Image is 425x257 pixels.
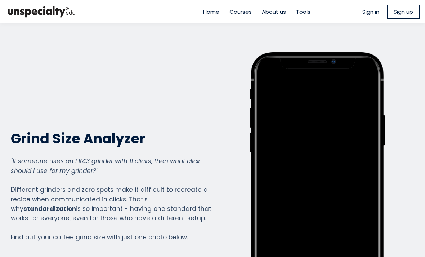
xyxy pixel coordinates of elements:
div: Different grinders and zero spots make it difficult to recreate a recipe when communicated in cli... [11,156,212,242]
a: Tools [296,8,310,16]
h2: Grind Size Analyzer [11,130,212,147]
img: bc390a18feecddb333977e298b3a00a1.png [5,3,77,21]
span: Sign up [394,8,413,16]
strong: standardization [23,204,76,213]
a: Sign up [387,5,420,19]
a: About us [262,8,286,16]
em: "If someone uses an EK43 grinder with 11 clicks, then what click should I use for my grinder?" [11,157,200,175]
a: Sign in [362,8,379,16]
a: Courses [229,8,252,16]
a: Home [203,8,219,16]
